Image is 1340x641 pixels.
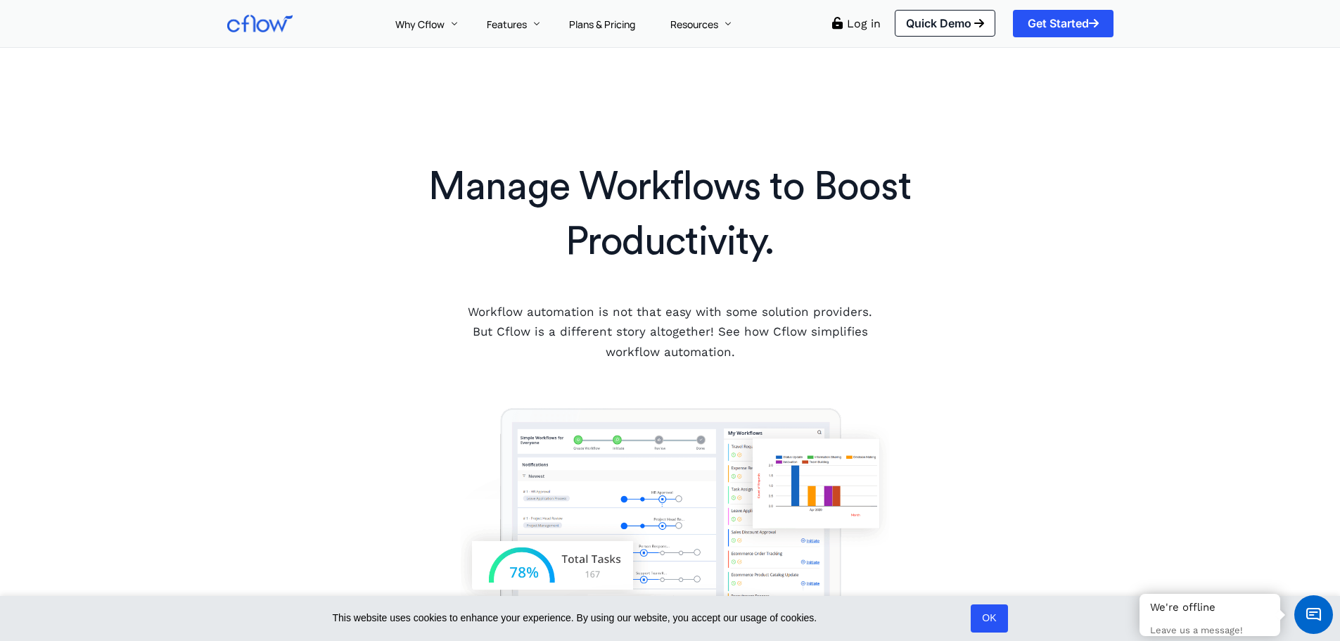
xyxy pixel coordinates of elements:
[670,18,718,31] span: Resources
[227,15,293,32] img: Cflow
[487,18,527,31] span: Features
[458,302,882,363] p: Workflow automation is not that easy with some solution providers. But Cflow is a different story...
[382,160,958,270] h1: Manage Workflows to Boost Productivity.
[1150,625,1270,637] p: Leave us a message!
[1013,10,1114,37] a: Get Started
[1028,18,1099,29] span: Get Started
[1294,595,1333,634] span: Chat Widget
[847,17,881,30] a: Log in
[1150,601,1270,615] div: We're offline
[333,610,963,627] span: This website uses cookies to enhance your experience. By using our website, you accept our usage ...
[569,18,635,31] span: Plans & Pricing
[395,18,445,31] span: Why Cflow
[895,10,995,37] a: Quick Demo
[971,604,1007,633] a: OK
